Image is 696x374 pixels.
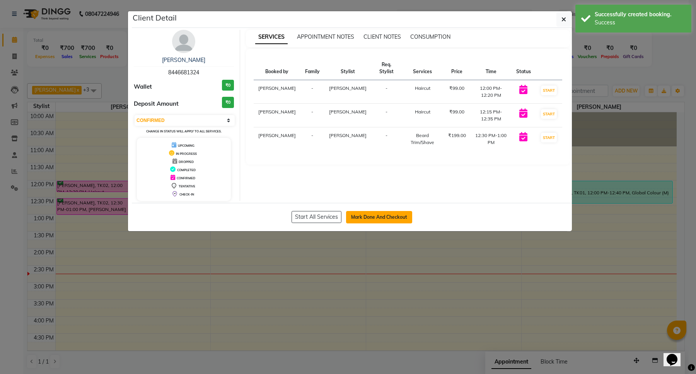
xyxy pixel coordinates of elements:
td: 12:15 PM-12:35 PM [471,104,512,127]
button: Mark Done And Checkout [346,211,412,223]
td: [PERSON_NAME] [254,127,300,151]
td: 12:00 PM-12:20 PM [471,80,512,104]
span: [PERSON_NAME] [329,109,367,115]
th: Status [512,57,536,80]
td: - [371,104,402,127]
td: - [371,127,402,151]
button: START [541,86,557,95]
span: APPOINTMENT NOTES [297,33,354,40]
div: ₹99.00 [448,108,466,115]
td: - [371,80,402,104]
th: Req. Stylist [371,57,402,80]
div: Haircut [406,85,439,92]
img: avatar [172,30,195,53]
iframe: chat widget [664,343,688,366]
td: [PERSON_NAME] [254,104,300,127]
span: COMPLETED [177,168,196,172]
div: Haircut [406,108,439,115]
span: SERVICES [255,30,288,44]
td: - [300,127,324,151]
span: CONFIRMED [177,176,195,180]
span: Wallet [134,82,152,91]
h3: ₹0 [222,97,234,108]
span: IN PROGRESS [176,152,197,156]
td: - [300,80,324,104]
button: Start All Services [292,211,341,223]
h5: Client Detail [133,12,177,24]
span: TENTATIVE [179,184,195,188]
span: [PERSON_NAME] [329,85,367,91]
div: Success [595,19,686,27]
span: Deposit Amount [134,100,179,108]
span: CLIENT NOTES [363,33,401,40]
h3: ₹0 [222,80,234,91]
a: [PERSON_NAME] [162,57,205,63]
span: DROPPED [179,160,194,164]
div: Successfully created booking. [595,10,686,19]
small: Change in status will apply to all services. [146,129,222,133]
th: Booked by [254,57,300,80]
th: Stylist [324,57,371,80]
div: ₹199.00 [448,132,466,139]
span: UPCOMING [178,144,194,148]
td: [PERSON_NAME] [254,80,300,104]
th: Price [444,57,471,80]
span: CHECK-IN [179,192,194,196]
span: [PERSON_NAME] [329,132,367,138]
th: Time [471,57,512,80]
button: START [541,109,557,119]
td: - [300,104,324,127]
button: START [541,133,557,142]
th: Services [402,57,444,80]
div: Beard Trim/Shave [406,132,439,146]
th: Family [300,57,324,80]
span: CONSUMPTION [410,33,450,40]
span: 8446681324 [168,69,199,76]
td: 12:30 PM-1:00 PM [471,127,512,151]
div: ₹99.00 [448,85,466,92]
